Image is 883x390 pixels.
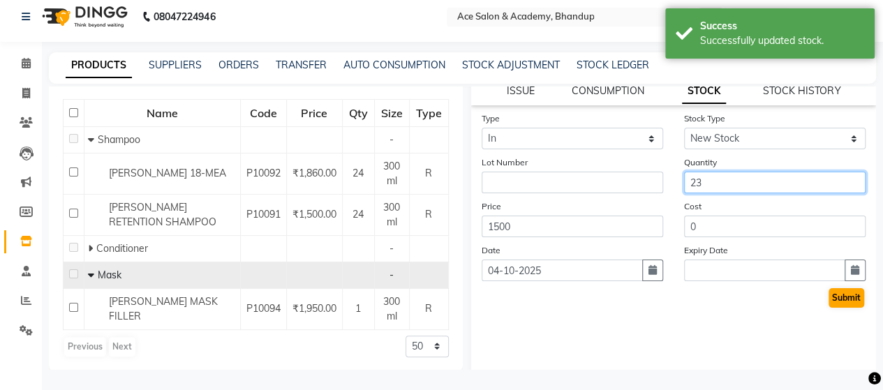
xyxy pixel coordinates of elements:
span: P10094 [246,302,281,315]
div: Code [242,100,285,126]
span: [PERSON_NAME] RETENTION SHAMPOO [109,201,216,228]
label: Type [482,112,500,125]
a: ISSUE [506,84,534,97]
span: 24 [353,167,364,179]
div: Price [288,100,341,126]
span: - [389,242,394,255]
a: TRANSFER [276,59,327,71]
span: P10091 [246,208,281,220]
label: Price [482,200,501,213]
a: AUTO CONSUMPTION [343,59,445,71]
label: Stock Type [684,112,725,125]
span: Collapse Row [88,269,98,281]
a: STOCK HISTORY [763,84,840,97]
span: ₹1,500.00 [292,208,336,220]
a: ORDERS [218,59,259,71]
div: Type [410,100,447,126]
span: Mask [98,269,121,281]
span: R [425,208,432,220]
span: 300 ml [383,160,400,187]
span: [PERSON_NAME] MASK FILLER [109,295,218,322]
div: Size [376,100,408,126]
span: - [389,133,394,146]
a: CONSUMPTION [572,84,644,97]
span: Conditioner [96,242,148,255]
span: ₹1,950.00 [292,302,336,315]
div: Qty [343,100,373,126]
span: - [389,269,394,281]
span: P10092 [246,167,281,179]
span: Shampoo [98,133,140,146]
div: Success [700,19,864,33]
label: Lot Number [482,156,528,169]
a: SUPPLIERS [149,59,202,71]
div: Name [85,100,239,126]
label: Date [482,244,500,257]
span: 300 ml [383,201,400,228]
button: Submit [829,288,864,308]
span: R [425,167,432,179]
label: Quantity [684,156,717,169]
span: R [425,302,432,315]
span: Collapse Row [88,133,98,146]
div: Successfully updated stock. [700,33,864,48]
span: Expand Row [88,242,96,255]
a: STOCK [682,79,726,104]
label: Cost [684,200,702,213]
a: PRODUCTS [66,53,132,78]
a: STOCK ADJUSTMENT [462,59,560,71]
span: ₹1,860.00 [292,167,336,179]
span: 24 [353,208,364,220]
span: 300 ml [383,295,400,322]
label: Expiry Date [684,244,728,257]
span: 1 [355,302,361,315]
span: [PERSON_NAME] 18-MEA [109,167,226,179]
a: STOCK LEDGER [577,59,649,71]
